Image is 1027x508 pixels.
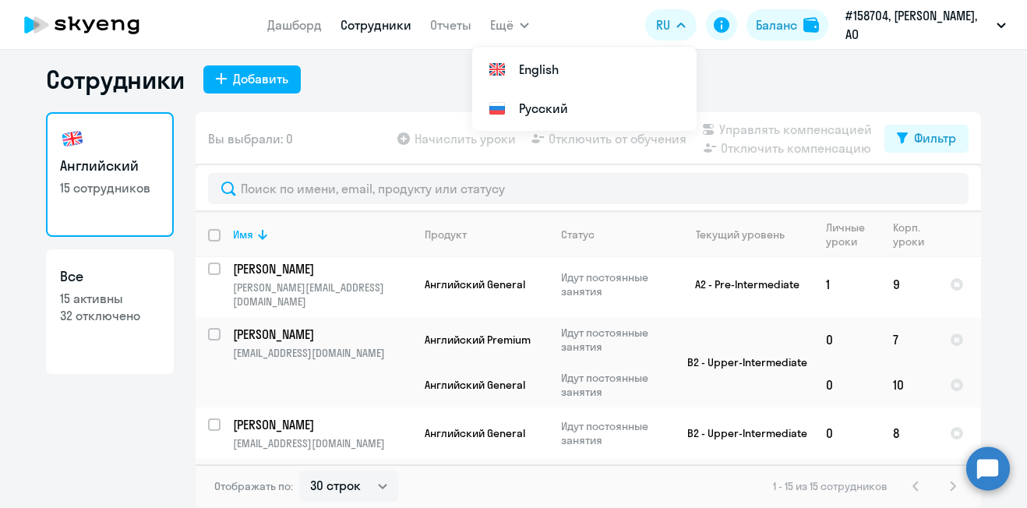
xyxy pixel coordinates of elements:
[60,156,160,176] h3: Английский
[214,479,293,493] span: Отображать по:
[813,252,881,317] td: 1
[838,6,1014,44] button: #158704, [PERSON_NAME], АО
[233,260,409,277] p: [PERSON_NAME]
[233,436,411,450] p: [EMAIL_ADDRESS][DOMAIN_NAME]
[669,252,813,317] td: A2 - Pre-Intermediate
[669,407,813,459] td: B2 - Upper-Intermediate
[208,173,969,204] input: Поиск по имени, email, продукту или статусу
[425,426,525,440] span: Английский General
[881,252,937,317] td: 9
[881,317,937,362] td: 7
[425,378,525,392] span: Английский General
[845,6,990,44] p: #158704, [PERSON_NAME], АО
[490,16,513,34] span: Ещё
[46,249,174,374] a: Все15 активны32 отключено
[881,362,937,407] td: 10
[681,228,813,242] div: Текущий уровень
[60,290,160,307] p: 15 активны
[425,333,531,347] span: Английский Premium
[490,9,529,41] button: Ещё
[208,129,293,148] span: Вы выбрали: 0
[60,266,160,287] h3: Все
[233,228,411,242] div: Имя
[267,17,322,33] a: Дашборд
[696,228,785,242] div: Текущий уровень
[341,17,411,33] a: Сотрудники
[233,280,411,309] p: [PERSON_NAME][EMAIL_ADDRESS][DOMAIN_NAME]
[233,260,411,277] a: [PERSON_NAME]
[656,16,670,34] span: RU
[488,60,506,79] img: English
[425,228,467,242] div: Продукт
[669,317,813,407] td: B2 - Upper-Intermediate
[233,326,409,343] p: [PERSON_NAME]
[425,277,525,291] span: Английский General
[233,326,411,343] a: [PERSON_NAME]
[472,47,697,131] ul: Ещё
[813,362,881,407] td: 0
[813,407,881,459] td: 0
[803,17,819,33] img: balance
[561,371,668,399] p: Идут постоянные занятия
[60,126,85,151] img: english
[773,479,888,493] span: 1 - 15 из 15 сотрудников
[893,220,937,249] div: Корп. уроки
[813,317,881,362] td: 0
[233,69,288,88] div: Добавить
[233,416,411,433] a: [PERSON_NAME]
[561,326,668,354] p: Идут постоянные занятия
[203,65,301,93] button: Добавить
[884,125,969,153] button: Фильтр
[60,179,160,196] p: 15 сотрудников
[233,416,409,433] p: [PERSON_NAME]
[561,228,595,242] div: Статус
[561,270,668,298] p: Идут постоянные занятия
[46,64,185,95] h1: Сотрудники
[756,16,797,34] div: Баланс
[233,346,411,360] p: [EMAIL_ADDRESS][DOMAIN_NAME]
[46,112,174,237] a: Английский15 сотрудников
[746,9,828,41] button: Балансbalance
[60,307,160,324] p: 32 отключено
[914,129,956,147] div: Фильтр
[233,228,253,242] div: Имя
[826,220,880,249] div: Личные уроки
[561,419,668,447] p: Идут постоянные занятия
[488,99,506,118] img: Русский
[430,17,471,33] a: Отчеты
[645,9,697,41] button: RU
[881,407,937,459] td: 8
